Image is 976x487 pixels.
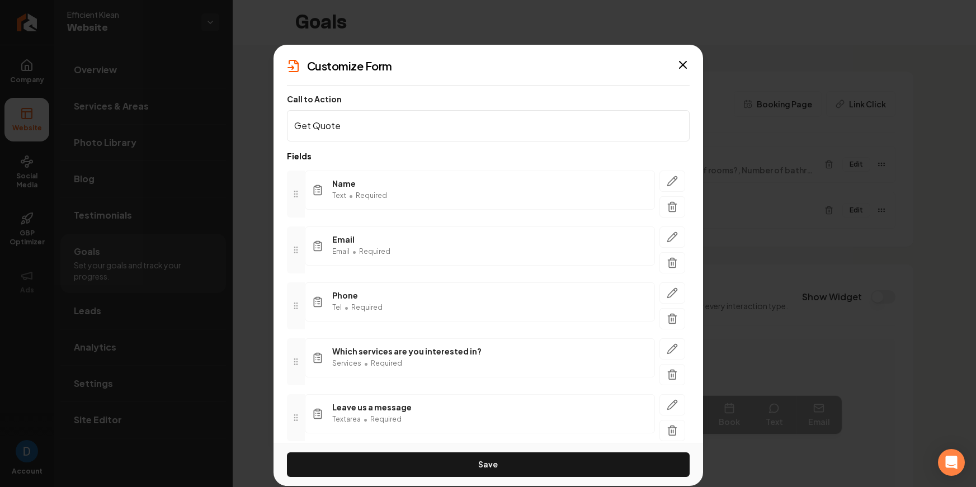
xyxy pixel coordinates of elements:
[364,357,369,370] span: •
[348,189,353,202] span: •
[352,245,357,258] span: •
[287,150,690,162] p: Fields
[371,359,402,368] span: Required
[332,415,361,424] span: Textarea
[332,191,346,200] span: Text
[363,413,368,426] span: •
[332,359,361,368] span: Services
[344,301,349,314] span: •
[287,110,690,141] input: Call to Action
[332,401,412,413] span: Leave us a message
[351,303,383,312] span: Required
[307,58,392,74] h2: Customize Form
[370,415,402,424] span: Required
[332,178,387,189] span: Name
[332,303,342,312] span: Tel
[332,247,350,256] span: Email
[287,452,690,477] button: Save
[332,346,482,357] span: Which services are you interested in?
[332,290,383,301] span: Phone
[359,247,390,256] span: Required
[356,191,387,200] span: Required
[332,234,390,245] span: Email
[287,94,342,104] label: Call to Action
